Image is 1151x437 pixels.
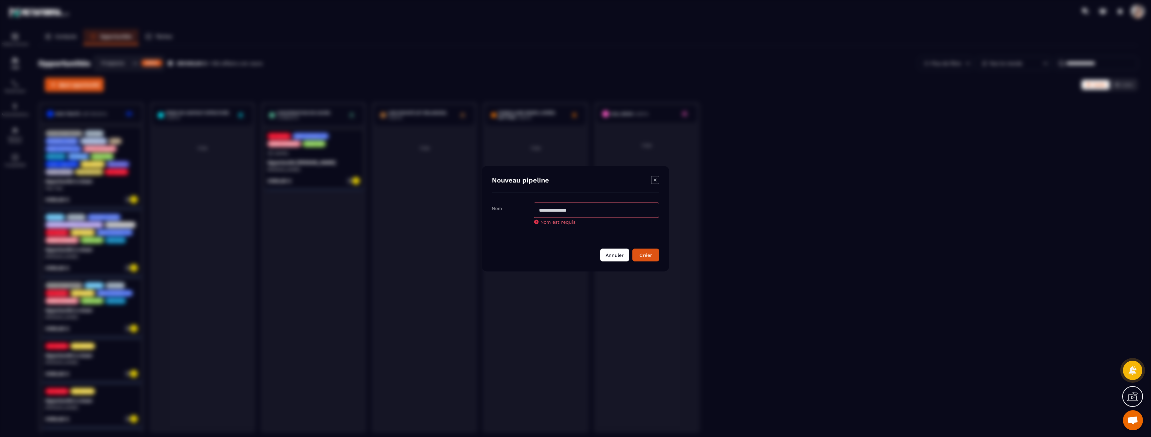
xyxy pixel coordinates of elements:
[492,176,549,185] h4: Nouveau pipeline
[1123,410,1143,430] a: Ouvrir le chat
[637,251,655,258] div: Créer
[600,248,629,261] button: Annuler
[492,206,502,211] label: Nom
[632,248,659,261] button: Créer
[540,219,575,224] span: Nom est requis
